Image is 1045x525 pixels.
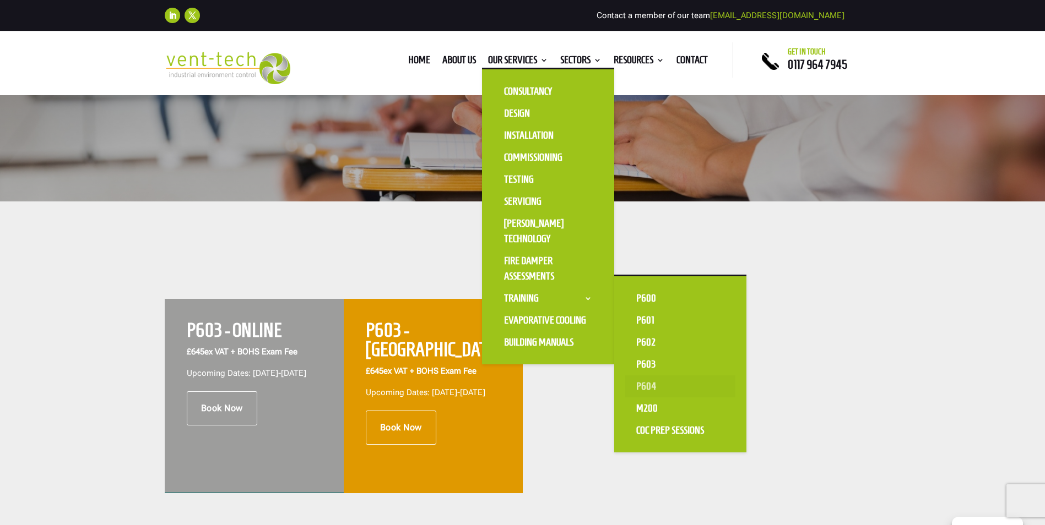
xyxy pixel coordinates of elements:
[493,168,603,190] a: Testing
[187,321,322,346] h2: P603 - ONLINE
[187,391,257,425] a: Book Now
[493,190,603,212] a: Servicing
[788,58,847,71] a: 0117 964 7945
[488,56,548,68] a: Our Services
[165,8,180,23] a: Follow on LinkedIn
[187,367,322,380] p: Upcoming Dates: [DATE]-[DATE]
[625,419,735,441] a: CoC Prep Sessions
[493,102,603,124] a: Design
[625,375,735,397] a: P604
[366,386,501,400] p: Upcoming Dates: [DATE]-[DATE]
[597,10,844,20] span: Contact a member of our team
[493,124,603,146] a: Installation
[493,250,603,287] a: Fire Damper Assessments
[165,52,291,84] img: 2023-09-27T08_35_16.549ZVENT-TECH---Clear-background
[408,56,430,68] a: Home
[788,47,826,56] span: Get in touch
[187,347,297,357] strong: ex VAT + BOHS Exam Fee
[493,287,603,309] a: Training
[625,309,735,331] a: P601
[187,347,204,357] span: £645
[185,8,200,23] a: Follow on X
[625,353,735,375] a: P603
[493,212,603,250] a: [PERSON_NAME] Technology
[366,366,477,376] strong: ex VAT + BOHS Exam Fee
[442,56,476,68] a: About us
[625,397,735,419] a: M200
[625,331,735,353] a: P602
[710,10,844,20] a: [EMAIL_ADDRESS][DOMAIN_NAME]
[676,56,708,68] a: Contact
[614,56,664,68] a: Resources
[625,287,735,309] a: P600
[493,146,603,168] a: Commissioning
[366,321,501,365] h2: P603 - [GEOGRAPHIC_DATA]
[366,411,436,445] a: Book Now
[493,331,603,353] a: Building Manuals
[560,56,602,68] a: Sectors
[366,366,383,376] span: £645
[493,309,603,331] a: Evaporative Cooling
[493,80,603,102] a: Consultancy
